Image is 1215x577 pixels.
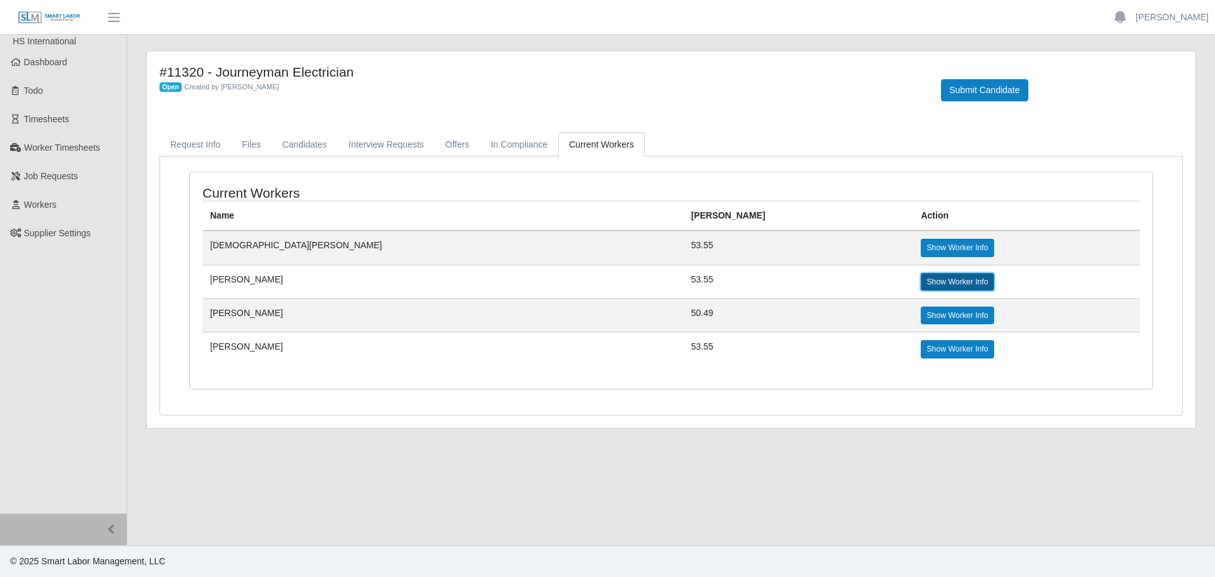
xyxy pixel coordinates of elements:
[683,333,914,366] td: 53.55
[921,340,994,358] a: Show Worker Info
[231,132,271,157] a: Files
[24,143,100,153] span: Worker Timesheets
[24,200,57,210] span: Workers
[24,57,68,67] span: Dashboard
[202,265,683,298] td: [PERSON_NAME]
[24,171,78,181] span: Job Requests
[10,556,165,566] span: © 2025 Smart Labor Management, LLC
[271,132,338,157] a: Candidates
[913,201,1140,231] th: Action
[202,298,683,332] td: [PERSON_NAME]
[338,132,435,157] a: Interview Requests
[13,36,76,46] span: HS International
[202,333,683,366] td: [PERSON_NAME]
[921,307,994,324] a: Show Worker Info
[184,83,279,91] span: Created by [PERSON_NAME]
[159,64,922,80] h4: #11320 - Journeyman Electrician
[24,86,43,96] span: Todo
[202,231,683,265] td: [DEMOGRAPHIC_DATA][PERSON_NAME]
[24,228,91,238] span: Supplier Settings
[683,231,914,265] td: 53.55
[1136,11,1209,24] a: [PERSON_NAME]
[159,132,231,157] a: Request Info
[202,201,683,231] th: Name
[683,201,914,231] th: [PERSON_NAME]
[480,132,559,157] a: In Compliance
[435,132,480,157] a: Offers
[24,114,70,124] span: Timesheets
[558,132,644,157] a: Current Workers
[921,239,994,257] a: Show Worker Info
[921,273,994,291] a: Show Worker Info
[683,298,914,332] td: 50.49
[941,79,1028,101] button: Submit Candidate
[683,265,914,298] td: 53.55
[202,185,582,201] h4: Current Workers
[18,11,81,25] img: SLM Logo
[159,82,182,92] span: Open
